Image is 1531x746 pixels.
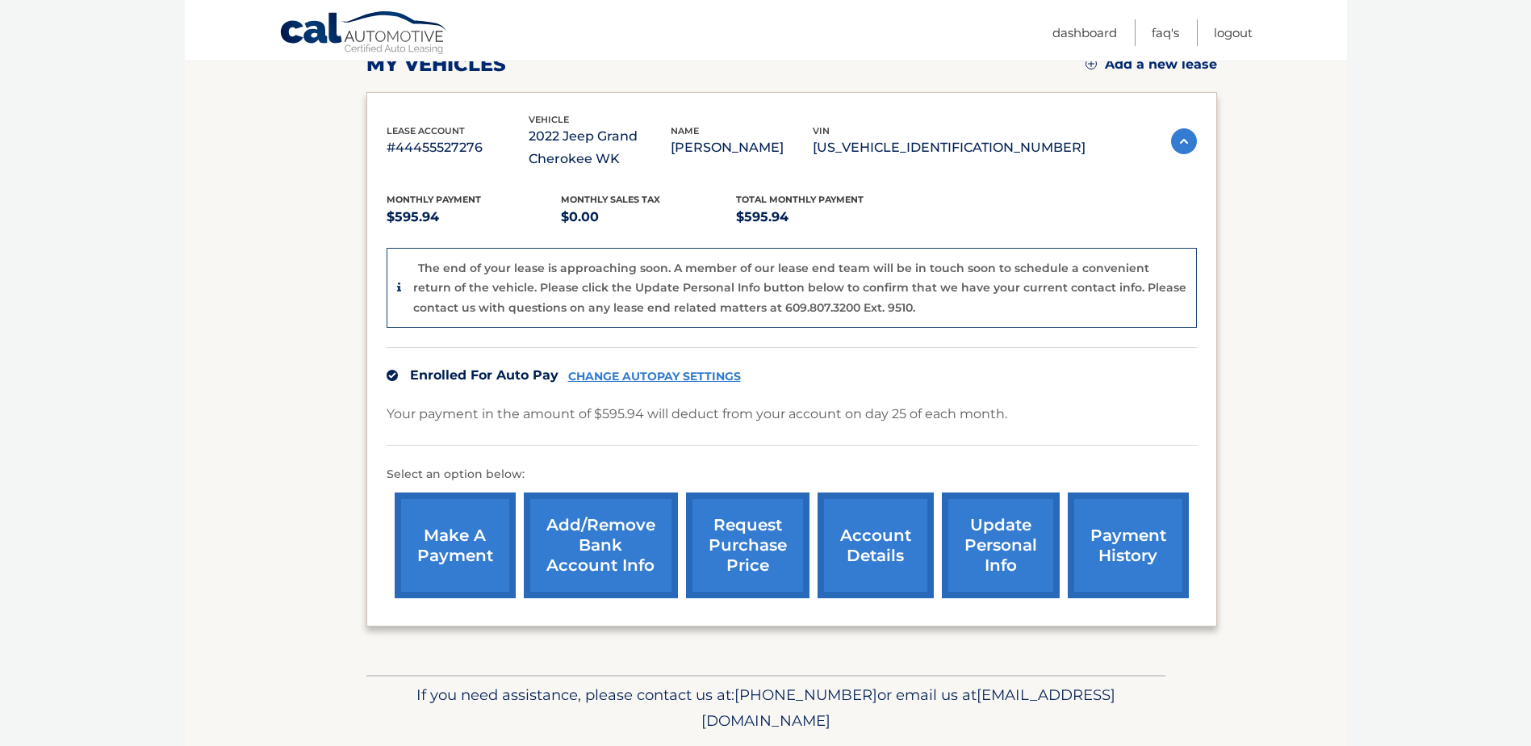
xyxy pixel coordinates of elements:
a: payment history [1068,492,1189,598]
span: name [671,125,699,136]
a: update personal info [942,492,1060,598]
p: $595.94 [736,206,911,228]
h2: my vehicles [366,52,506,77]
img: add.svg [1086,58,1097,69]
p: Your payment in the amount of $595.94 will deduct from your account on day 25 of each month. [387,403,1007,425]
p: The end of your lease is approaching soon. A member of our lease end team will be in touch soon t... [413,261,1186,315]
p: $0.00 [561,206,736,228]
p: [US_VEHICLE_IDENTIFICATION_NUMBER] [813,136,1086,159]
p: 2022 Jeep Grand Cherokee WK [529,125,671,170]
a: Cal Automotive [279,10,449,57]
p: Select an option below: [387,465,1197,484]
img: accordion-active.svg [1171,128,1197,154]
a: CHANGE AUTOPAY SETTINGS [568,370,741,383]
span: Monthly sales Tax [561,194,660,205]
a: Add/Remove bank account info [524,492,678,598]
p: $595.94 [387,206,562,228]
p: [PERSON_NAME] [671,136,813,159]
span: Total Monthly Payment [736,194,864,205]
a: make a payment [395,492,516,598]
a: Dashboard [1052,19,1117,46]
a: Add a new lease [1086,57,1217,73]
a: request purchase price [686,492,809,598]
p: #44455527276 [387,136,529,159]
span: [EMAIL_ADDRESS][DOMAIN_NAME] [701,685,1115,730]
span: lease account [387,125,465,136]
a: account details [818,492,934,598]
img: check.svg [387,370,398,381]
span: Enrolled For Auto Pay [410,367,558,383]
span: [PHONE_NUMBER] [734,685,877,704]
span: vehicle [529,114,569,125]
a: Logout [1214,19,1253,46]
a: FAQ's [1152,19,1179,46]
span: vin [813,125,830,136]
span: Monthly Payment [387,194,481,205]
p: If you need assistance, please contact us at: or email us at [377,682,1155,734]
